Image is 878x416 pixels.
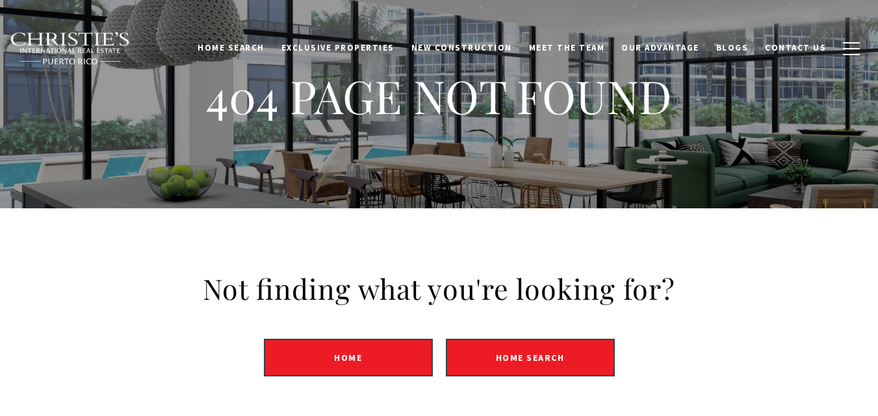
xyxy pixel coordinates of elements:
[403,36,521,60] a: New Construction
[446,339,615,376] a: Home Search
[411,42,512,53] span: New Construction
[613,36,708,60] a: Our Advantage
[264,339,433,376] a: Home
[621,42,699,53] span: Our Advantage
[708,36,757,60] a: Blogs
[273,36,403,60] a: Exclusive Properties
[206,67,672,125] h1: 404 PAGE NOT FOUND
[716,42,749,53] span: Blogs
[281,42,394,53] span: Exclusive Properties
[32,271,846,307] h2: Not finding what you're looking for?
[189,36,273,60] a: Home Search
[10,32,131,66] img: Christie's International Real Estate black text logo
[765,42,826,53] span: Contact Us
[521,36,613,60] a: Meet the Team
